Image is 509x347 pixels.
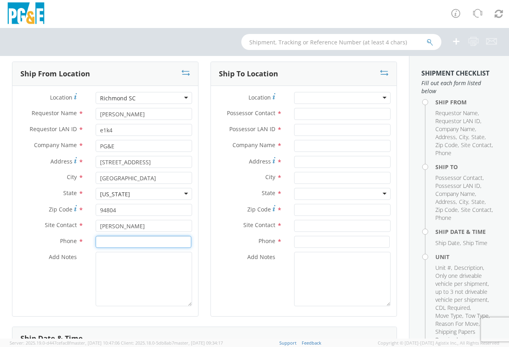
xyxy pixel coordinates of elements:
li: , [459,133,469,141]
a: Feedback [302,340,321,346]
span: Requestor LAN ID [435,117,480,125]
span: Possessor Contact [435,174,483,181]
span: Possessor LAN ID [435,182,480,189]
li: , [471,198,486,206]
span: Add Notes [247,253,275,261]
span: Site Contact [461,206,492,213]
li: , [435,198,457,206]
span: Fill out each form listed below [421,79,497,95]
span: Address [435,133,456,141]
h4: Unit [435,254,497,260]
h4: Ship To [435,164,497,170]
span: Requestor LAN ID [30,125,77,133]
span: Possessor Contact [227,109,275,117]
li: , [435,312,463,320]
span: State [63,189,77,197]
li: , [435,320,480,328]
span: Site Contact [45,221,77,229]
li: , [435,182,481,190]
span: Company Name [232,141,275,149]
span: Client: 2025.18.0-5db8ab7 [121,340,223,346]
span: Phone [259,237,275,245]
span: Address [249,158,271,165]
li: , [461,141,493,149]
span: Company Name [435,125,475,133]
span: Zip Code [49,205,72,213]
span: City [265,173,275,181]
h3: Ship To Location [219,70,278,78]
span: Location [248,94,271,101]
span: Phone [435,214,451,221]
li: , [435,141,459,149]
span: Description [454,264,483,271]
div: [US_STATE] [100,190,130,198]
li: , [435,264,452,272]
span: Site Contact [461,141,492,149]
span: Location [50,94,72,101]
li: , [435,272,495,304]
span: master, [DATE] 09:34:17 [174,340,223,346]
span: CDL Required [435,304,470,311]
span: Zip Code [435,206,458,213]
span: Requestor Name [32,109,77,117]
li: , [435,304,471,312]
span: Phone [435,149,451,157]
span: Ship Time [463,239,487,247]
li: , [435,328,495,344]
div: Richmond SC [100,94,136,102]
span: State [262,189,275,197]
span: master, [DATE] 10:47:06 [71,340,120,346]
span: City [67,173,77,181]
span: Company Name [34,141,77,149]
li: , [471,133,486,141]
span: Site Contact [243,221,275,229]
span: Unit # [435,264,451,271]
li: , [461,206,493,214]
li: , [435,109,479,117]
li: , [435,133,457,141]
span: Zip Code [247,205,271,213]
span: City [459,133,468,141]
span: State [471,198,485,205]
li: , [459,198,469,206]
span: Only one driveable vehicle per shipment, up to 3 not driveable vehicle per shipment [435,272,489,303]
span: City [459,198,468,205]
span: Ship Date [435,239,460,247]
span: Server: 2025.19.0-d447cefac8f [10,340,120,346]
span: Zip Code [435,141,458,149]
h3: Ship Date & Time [20,335,83,343]
li: , [435,125,476,133]
span: Copyright © [DATE]-[DATE] Agistix Inc., All Rights Reserved [378,340,499,346]
li: , [435,190,476,198]
li: , [454,264,484,272]
span: Requestor Name [435,109,478,117]
img: pge-logo-06675f144f4cfa6a6814.png [6,2,46,26]
li: , [435,206,459,214]
span: State [471,133,485,141]
li: , [435,239,461,247]
span: Address [435,198,456,205]
span: Add Notes [49,253,77,261]
span: Shipping Papers Required [435,328,475,343]
h4: Ship From [435,99,497,105]
span: Company Name [435,190,475,197]
span: Reason For Move [435,320,479,327]
h4: Ship Date & Time [435,229,497,235]
input: Shipment, Tracking or Reference Number (at least 4 chars) [241,34,441,50]
li: , [465,312,490,320]
span: Move Type [435,312,462,319]
span: Phone [60,237,77,245]
h3: Ship From Location [20,70,90,78]
li: , [435,117,481,125]
li: , [435,174,484,182]
span: Tow Type [465,312,489,319]
a: Support [279,340,297,346]
span: Address [50,158,72,165]
strong: Shipment Checklist [421,69,489,78]
span: Possessor LAN ID [229,125,275,133]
